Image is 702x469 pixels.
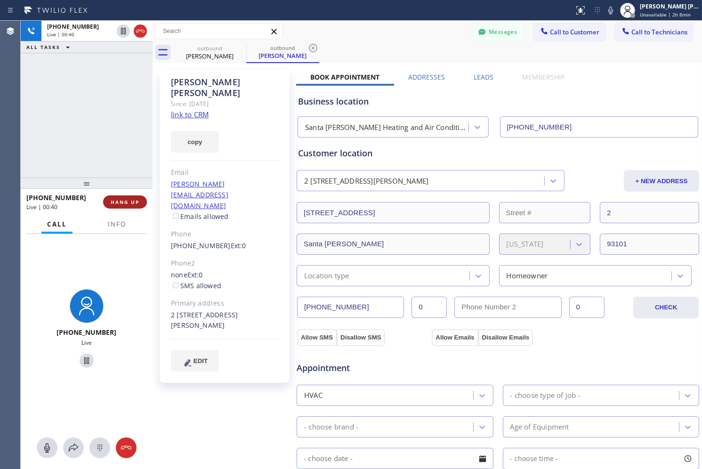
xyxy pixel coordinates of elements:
span: [PHONE_NUMBER] [57,328,117,337]
button: Call [41,215,73,234]
button: Call to Technicians [615,23,693,41]
div: - choose brand - [304,421,358,432]
span: Live | 00:40 [26,203,57,211]
button: Open directory [63,437,84,458]
div: Customer location [298,147,698,160]
button: Messages [472,23,524,41]
div: [PERSON_NAME] [PERSON_NAME] [171,77,279,98]
div: Howell Tumlin [247,42,318,62]
div: Santa [PERSON_NAME] Heating and Air Conditioning [305,122,469,133]
span: Info [108,220,126,228]
input: Phone Number 2 [454,297,561,318]
span: Call to Technicians [631,28,687,36]
span: Ext: 0 [187,270,203,279]
label: Addresses [408,73,445,81]
div: Since: [DATE] [171,98,279,109]
a: [PERSON_NAME][EMAIL_ADDRESS][DOMAIN_NAME] [171,179,228,210]
div: [PERSON_NAME] [174,52,245,60]
button: Allow SMS [297,329,337,346]
button: EDIT [171,350,219,372]
button: Hold Customer [80,354,94,368]
span: Live [81,339,92,347]
button: + NEW ADDRESS [624,170,699,192]
div: Primary address [171,298,279,309]
label: SMS allowed [171,281,221,290]
div: Business location [298,95,698,108]
input: Ext. 2 [569,297,605,318]
button: Mute [37,437,57,458]
button: HANG UP [103,195,147,209]
span: - choose time - [510,454,558,463]
button: Info [102,215,132,234]
div: [PERSON_NAME] [247,51,318,60]
input: Emails allowed [173,213,179,219]
label: Leads [474,73,493,81]
span: [PHONE_NUMBER] [47,23,99,31]
button: Call to Customer [533,23,605,41]
span: Call to Customer [550,28,599,36]
input: ZIP [600,234,699,255]
div: Howell Tumlin [174,42,245,63]
div: Homeowner [507,270,548,281]
span: HANG UP [111,199,139,205]
span: Ext: 0 [231,241,246,250]
label: Membership [522,73,565,81]
div: outbound [247,44,318,51]
button: Allow Emails [432,329,478,346]
span: Appointment [297,362,429,374]
span: Unavailable | 2h 8min [640,11,691,18]
span: Live | 00:40 [47,31,74,38]
input: City [297,234,490,255]
button: ALL TASKS [21,41,79,53]
input: Ext. [412,297,447,318]
button: CHECK [633,297,699,318]
div: Phone [171,229,279,240]
div: Age of Equipment [510,421,569,432]
input: Street # [499,202,591,223]
div: - choose type of job - [510,390,581,401]
input: Phone Number [297,297,404,318]
input: - choose date - [297,448,493,469]
div: none [171,270,279,291]
input: Search [156,24,282,39]
div: Email [171,167,279,178]
div: 2 [STREET_ADDRESS][PERSON_NAME] [304,176,428,186]
span: ALL TASKS [26,44,60,50]
button: Hang up [116,437,137,458]
span: [PHONE_NUMBER] [26,193,86,202]
label: Book Appointment [310,73,379,81]
button: Hold Customer [117,24,130,38]
a: [PHONE_NUMBER] [171,241,231,250]
div: 2 [STREET_ADDRESS][PERSON_NAME] [171,310,279,332]
span: Call [47,220,67,228]
label: Emails allowed [171,212,229,221]
div: Phone2 [171,258,279,269]
input: Phone Number [500,116,699,137]
a: link to CRM [171,110,209,119]
div: outbound [174,45,245,52]
input: SMS allowed [173,282,179,288]
span: EDIT [194,357,208,364]
div: [PERSON_NAME] [PERSON_NAME] [640,2,699,10]
button: Disallow Emails [478,329,533,346]
button: Mute [604,4,617,17]
input: Apt. # [600,202,699,223]
button: Disallow SMS [337,329,385,346]
button: Hang up [134,24,147,38]
input: Address [297,202,490,223]
button: copy [171,131,219,153]
button: Open dialpad [89,437,110,458]
div: Location type [304,270,349,281]
div: HVAC [304,390,323,401]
